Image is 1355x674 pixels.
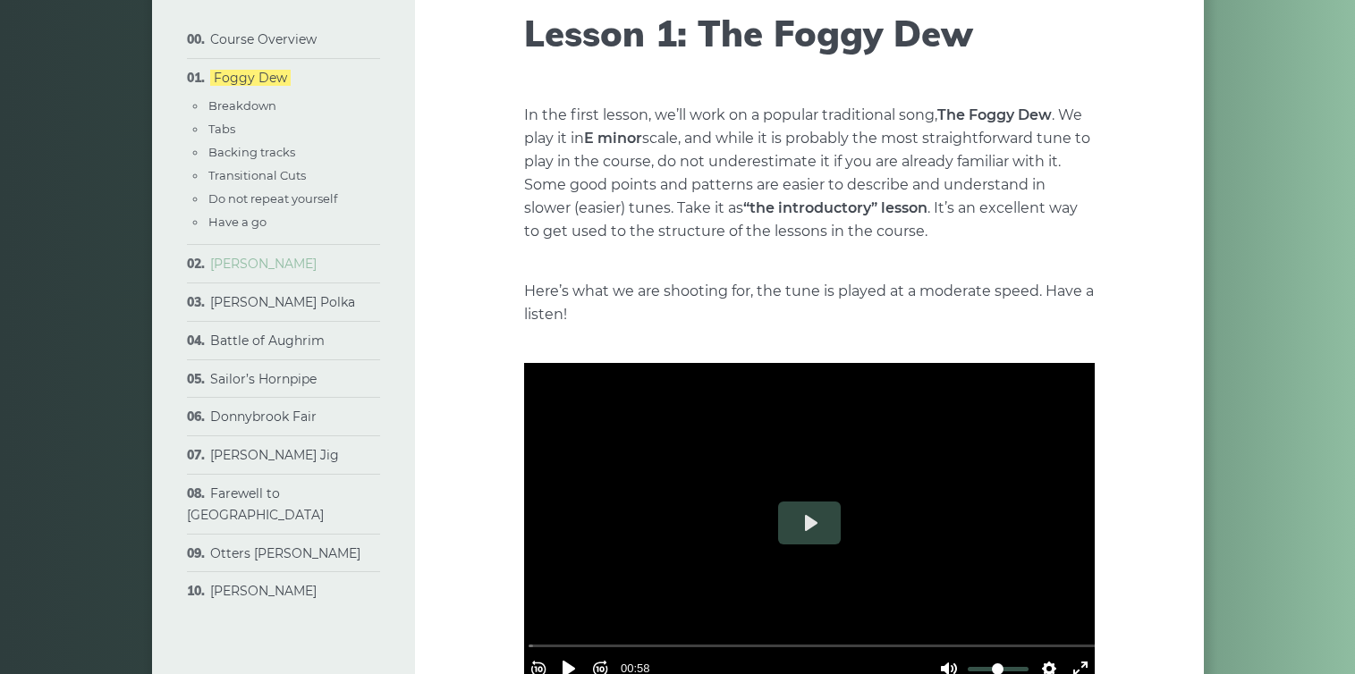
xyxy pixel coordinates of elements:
[208,215,267,229] a: Have a go
[208,145,295,159] a: Backing tracks
[210,70,291,86] a: Foggy Dew
[208,98,276,113] a: Breakdown
[208,191,337,206] a: Do not repeat yourself
[210,371,317,387] a: Sailor’s Hornpipe
[584,130,642,147] strong: E minor
[210,333,325,349] a: Battle of Aughrim
[208,122,235,136] a: Tabs
[210,256,317,272] a: [PERSON_NAME]
[210,545,360,561] a: Otters [PERSON_NAME]
[524,12,1095,55] h1: Lesson 1: The Foggy Dew
[524,280,1095,326] p: Here’s what we are shooting for, the tune is played at a moderate speed. Have a listen!
[208,168,306,182] a: Transitional Cuts
[210,409,317,425] a: Donnybrook Fair
[743,199,927,216] strong: “the introductory” lesson
[187,485,324,523] a: Farewell to [GEOGRAPHIC_DATA]
[210,447,339,463] a: [PERSON_NAME] Jig
[210,31,317,47] a: Course Overview
[937,106,1052,123] strong: The Foggy Dew
[210,294,355,310] a: [PERSON_NAME] Polka
[210,583,317,599] a: [PERSON_NAME]
[524,104,1095,243] p: In the first lesson, we’ll work on a popular traditional song, . We play it in scale, and while i...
